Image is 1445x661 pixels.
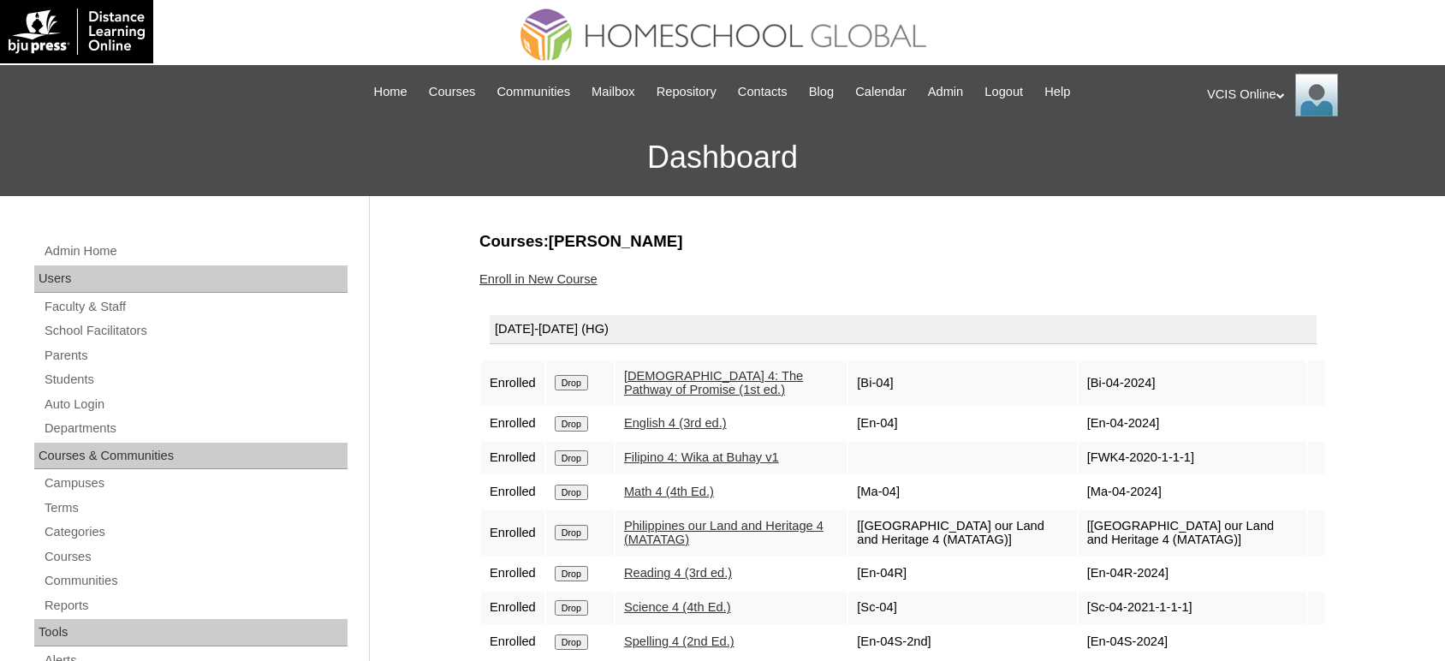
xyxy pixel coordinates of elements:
[583,82,644,102] a: Mailbox
[624,450,779,464] a: Filipino 4: Wika at Buhay v1
[420,82,485,102] a: Courses
[624,485,714,498] a: Math 4 (4th Ed.)
[624,634,734,648] a: Spelling 4 (2nd Ed.)
[800,82,842,102] a: Blog
[555,450,588,466] input: Drop
[481,408,544,440] td: Enrolled
[555,634,588,650] input: Drop
[34,619,348,646] div: Tools
[43,595,348,616] a: Reports
[848,360,1076,406] td: [Bi-04]
[9,9,145,55] img: logo-white.png
[43,546,348,568] a: Courses
[481,557,544,590] td: Enrolled
[624,519,824,547] a: Philippines our Land and Heritage 4 (MATATAG)
[490,315,1317,344] div: [DATE]-[DATE] (HG)
[624,369,803,397] a: [DEMOGRAPHIC_DATA] 4: The Pathway of Promise (1st ed.)
[1079,510,1306,556] td: [[GEOGRAPHIC_DATA] our Land and Heritage 4 (MATATAG)]
[1044,82,1070,102] span: Help
[1036,82,1079,102] a: Help
[657,82,717,102] span: Repository
[43,345,348,366] a: Parents
[1079,592,1306,624] td: [Sc-04-2021-1-1-1]
[1079,408,1306,440] td: [En-04-2024]
[729,82,796,102] a: Contacts
[1079,442,1306,474] td: [FWK4-2020-1-1-1]
[555,566,588,581] input: Drop
[555,600,588,616] input: Drop
[429,82,476,102] span: Courses
[1295,74,1338,116] img: VCIS Online Admin
[9,119,1436,196] h3: Dashboard
[976,82,1032,102] a: Logout
[34,265,348,293] div: Users
[855,82,906,102] span: Calendar
[738,82,788,102] span: Contacts
[43,369,348,390] a: Students
[366,82,416,102] a: Home
[481,360,544,406] td: Enrolled
[1079,360,1306,406] td: [Bi-04-2024]
[592,82,635,102] span: Mailbox
[481,626,544,658] td: Enrolled
[648,82,725,102] a: Repository
[919,82,972,102] a: Admin
[928,82,964,102] span: Admin
[848,626,1076,658] td: [En-04S-2nd]
[374,82,407,102] span: Home
[488,82,579,102] a: Communities
[497,82,570,102] span: Communities
[43,241,348,262] a: Admin Home
[43,521,348,543] a: Categories
[43,418,348,439] a: Departments
[624,416,727,430] a: English 4 (3rd ed.)
[43,570,348,592] a: Communities
[1207,74,1428,116] div: VCIS Online
[481,592,544,624] td: Enrolled
[1079,476,1306,509] td: [Ma-04-2024]
[43,320,348,342] a: School Facilitators
[479,272,598,286] a: Enroll in New Course
[43,473,348,494] a: Campuses
[555,416,588,432] input: Drop
[481,476,544,509] td: Enrolled
[43,497,348,519] a: Terms
[481,442,544,474] td: Enrolled
[43,394,348,415] a: Auto Login
[555,375,588,390] input: Drop
[481,510,544,556] td: Enrolled
[848,592,1076,624] td: [Sc-04]
[984,82,1023,102] span: Logout
[848,510,1076,556] td: [[GEOGRAPHIC_DATA] our Land and Heritage 4 (MATATAG)]
[1079,557,1306,590] td: [En-04R-2024]
[624,566,732,580] a: Reading 4 (3rd ed.)
[1079,626,1306,658] td: [En-04S-2024]
[809,82,834,102] span: Blog
[555,525,588,540] input: Drop
[34,443,348,470] div: Courses & Communities
[848,476,1076,509] td: [Ma-04]
[624,600,731,614] a: Science 4 (4th Ed.)
[43,296,348,318] a: Faculty & Staff
[848,557,1076,590] td: [En-04R]
[847,82,914,102] a: Calendar
[848,408,1076,440] td: [En-04]
[479,230,1327,253] h3: Courses:[PERSON_NAME]
[555,485,588,500] input: Drop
